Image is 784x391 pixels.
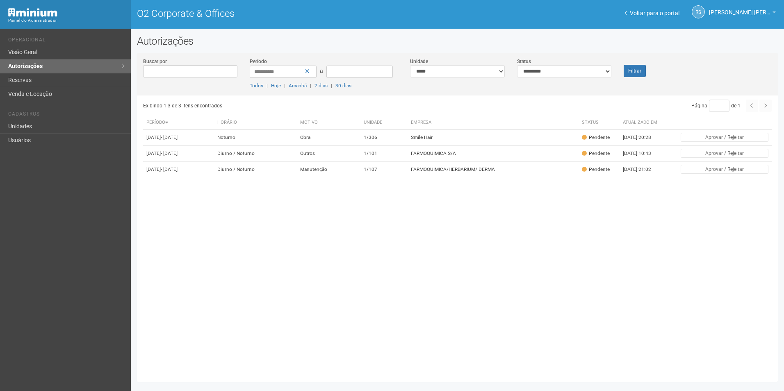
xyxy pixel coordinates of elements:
[297,145,360,161] td: Outros
[143,130,214,145] td: [DATE]
[8,37,125,45] li: Operacional
[8,17,125,24] div: Painel do Administrador
[143,116,214,130] th: Período
[214,116,297,130] th: Horário
[692,5,705,18] a: RS
[214,130,297,145] td: Noturno
[315,83,328,89] a: 7 dias
[161,134,178,140] span: - [DATE]
[161,166,178,172] span: - [DATE]
[271,83,281,89] a: Hoje
[620,130,665,145] td: [DATE] 20:28
[214,145,297,161] td: Diurno / Noturno
[360,116,408,130] th: Unidade
[360,130,408,145] td: 1/306
[214,161,297,177] td: Diurno / Noturno
[582,150,610,157] div: Pendente
[681,165,768,174] button: Aprovar / Rejeitar
[250,58,267,65] label: Período
[143,161,214,177] td: [DATE]
[681,133,768,142] button: Aprovar / Rejeitar
[408,161,579,177] td: FARMOQUIMICA/HERBARIUM/ DERMA
[297,161,360,177] td: Manutenção
[408,145,579,161] td: FARMOQUIMICA S/A
[620,145,665,161] td: [DATE] 10:43
[8,8,57,17] img: Minium
[143,100,455,112] div: Exibindo 1-3 de 3 itens encontrados
[320,68,323,74] span: a
[681,149,768,158] button: Aprovar / Rejeitar
[8,111,125,120] li: Cadastros
[297,130,360,145] td: Obra
[408,130,579,145] td: Smile Hair
[143,145,214,161] td: [DATE]
[709,1,770,16] span: Rayssa Soares Ribeiro
[620,161,665,177] td: [DATE] 21:02
[297,116,360,130] th: Motivo
[410,58,428,65] label: Unidade
[620,116,665,130] th: Atualizado em
[143,58,167,65] label: Buscar por
[624,65,646,77] button: Filtrar
[289,83,307,89] a: Amanhã
[517,58,531,65] label: Status
[161,150,178,156] span: - [DATE]
[310,83,311,89] span: |
[360,161,408,177] td: 1/107
[582,166,610,173] div: Pendente
[360,145,408,161] td: 1/101
[137,8,451,19] h1: O2 Corporate & Offices
[625,10,679,16] a: Voltar para o portal
[331,83,332,89] span: |
[691,103,741,109] span: Página de 1
[408,116,579,130] th: Empresa
[250,83,263,89] a: Todos
[579,116,620,130] th: Status
[137,35,778,47] h2: Autorizações
[335,83,351,89] a: 30 dias
[582,134,610,141] div: Pendente
[284,83,285,89] span: |
[267,83,268,89] span: |
[709,10,776,17] a: [PERSON_NAME] [PERSON_NAME]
